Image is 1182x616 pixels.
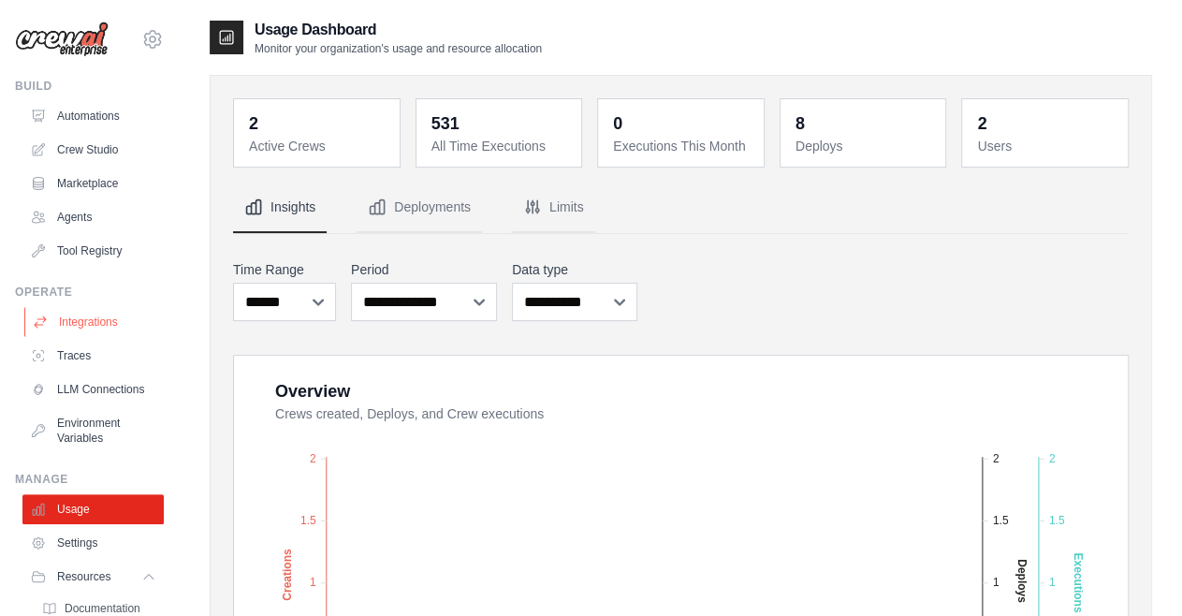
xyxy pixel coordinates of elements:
button: Deployments [357,183,482,233]
dt: Crews created, Deploys, and Crew executions [275,404,1105,423]
div: 531 [431,110,460,137]
text: Deploys [1015,559,1029,603]
a: Traces [22,341,164,371]
div: Manage [15,472,164,487]
div: Overview [275,378,350,404]
text: Executions [1072,553,1085,613]
label: Time Range [233,260,336,279]
button: Limits [512,183,595,233]
tspan: 2 [993,452,1000,465]
tspan: 1 [993,576,1000,589]
nav: Tabs [233,183,1129,233]
tspan: 1 [1049,576,1056,589]
div: Operate [15,285,164,300]
tspan: 1.5 [1049,514,1065,527]
button: Insights [233,183,327,233]
dt: All Time Executions [431,137,571,155]
a: LLM Connections [22,374,164,404]
a: Environment Variables [22,408,164,453]
dt: Active Crews [249,137,388,155]
a: Automations [22,101,164,131]
tspan: 2 [1049,452,1056,465]
dt: Users [977,137,1116,155]
h2: Usage Dashboard [255,19,542,41]
div: Build [15,79,164,94]
div: 2 [249,110,258,137]
a: Crew Studio [22,135,164,165]
a: Agents [22,202,164,232]
a: Tool Registry [22,236,164,266]
tspan: 1 [310,576,316,589]
p: Monitor your organization's usage and resource allocation [255,41,542,56]
button: Resources [22,562,164,592]
dt: Executions This Month [613,137,752,155]
tspan: 1.5 [300,514,316,527]
a: Integrations [24,307,166,337]
tspan: 1.5 [993,514,1009,527]
dt: Deploys [795,137,935,155]
div: 0 [613,110,622,137]
label: Data type [512,260,637,279]
text: Creations [281,549,294,601]
a: Settings [22,528,164,558]
span: Resources [57,569,110,584]
a: Marketplace [22,169,164,198]
tspan: 2 [310,452,316,465]
label: Period [351,260,497,279]
span: Documentation [65,601,140,616]
img: Logo [15,22,109,57]
a: Usage [22,494,164,524]
div: 8 [795,110,805,137]
div: 2 [977,110,986,137]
